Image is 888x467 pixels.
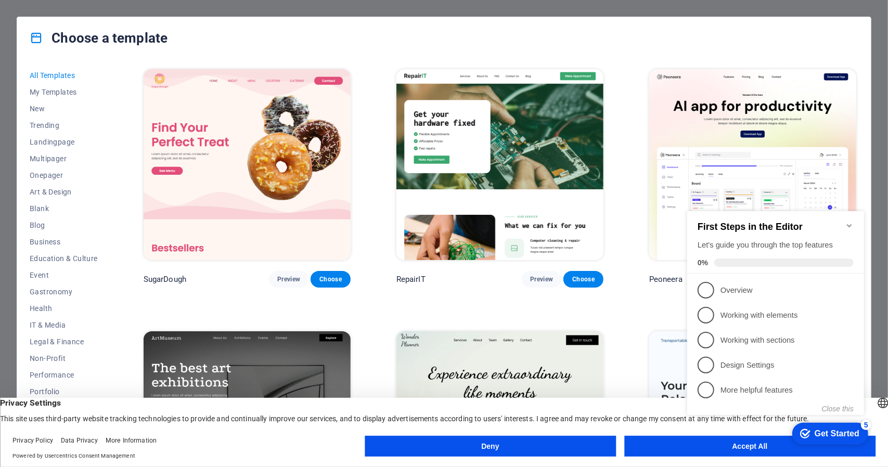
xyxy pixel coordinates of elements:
span: Non-Profit [30,354,98,362]
p: SugarDough [144,274,186,284]
div: Get Started [132,232,176,242]
h2: First Steps in the Editor [15,25,171,36]
span: Legal & Finance [30,338,98,346]
button: IT & Media [30,317,98,333]
button: New [30,100,98,117]
button: Trending [30,117,98,134]
div: Let's guide you through the top features [15,43,171,54]
button: Blank [30,200,98,217]
li: Working with sections [4,131,181,156]
span: Portfolio [30,387,98,396]
span: All Templates [30,71,98,80]
button: Business [30,233,98,250]
p: More helpful features [37,188,162,199]
span: Onepager [30,171,98,179]
li: Design Settings [4,156,181,181]
span: Business [30,238,98,246]
div: Minimize checklist [162,25,171,33]
button: Multipager [30,150,98,167]
button: Onepager [30,167,98,184]
button: My Templates [30,84,98,100]
span: Education & Culture [30,254,98,263]
button: Education & Culture [30,250,98,267]
button: All Templates [30,67,98,84]
p: Working with elements [37,113,162,124]
span: 0% [15,62,31,70]
span: Preview [277,275,300,283]
button: Preview [522,271,561,288]
span: Event [30,271,98,279]
div: 5 [178,223,188,233]
span: Choose [319,275,342,283]
p: Working with sections [37,138,162,149]
span: Multipager [30,154,98,163]
span: Health [30,304,98,313]
li: Working with elements [4,106,181,131]
button: Gastronomy [30,283,98,300]
span: New [30,105,98,113]
p: Overview [37,88,162,99]
span: Performance [30,371,98,379]
button: Non-Profit [30,350,98,367]
img: SugarDough [144,69,351,260]
button: Blog [30,217,98,233]
button: Event [30,267,98,283]
span: Art & Design [30,188,98,196]
button: Health [30,300,98,317]
img: RepairIT [396,69,603,260]
span: Gastronomy [30,288,98,296]
span: Landingpage [30,138,98,146]
button: Close this [139,208,171,216]
button: Performance [30,367,98,383]
span: Preview [530,275,553,283]
button: Choose [311,271,350,288]
button: Legal & Finance [30,333,98,350]
button: Art & Design [30,184,98,200]
p: Design Settings [37,163,162,174]
span: IT & Media [30,321,98,329]
span: Trending [30,121,98,129]
span: Choose [572,275,595,283]
div: Get Started 5 items remaining, 0% complete [109,226,185,248]
span: Blog [30,221,98,229]
button: Preview [269,271,308,288]
button: Landingpage [30,134,98,150]
li: More helpful features [4,181,181,206]
span: Blank [30,204,98,213]
span: My Templates [30,88,98,96]
p: Peoneera [649,274,683,284]
button: Portfolio [30,383,98,400]
button: Choose [563,271,603,288]
li: Overview [4,81,181,106]
h4: Choose a template [30,30,168,46]
p: RepairIT [396,274,426,284]
img: Peoneera [649,69,856,260]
